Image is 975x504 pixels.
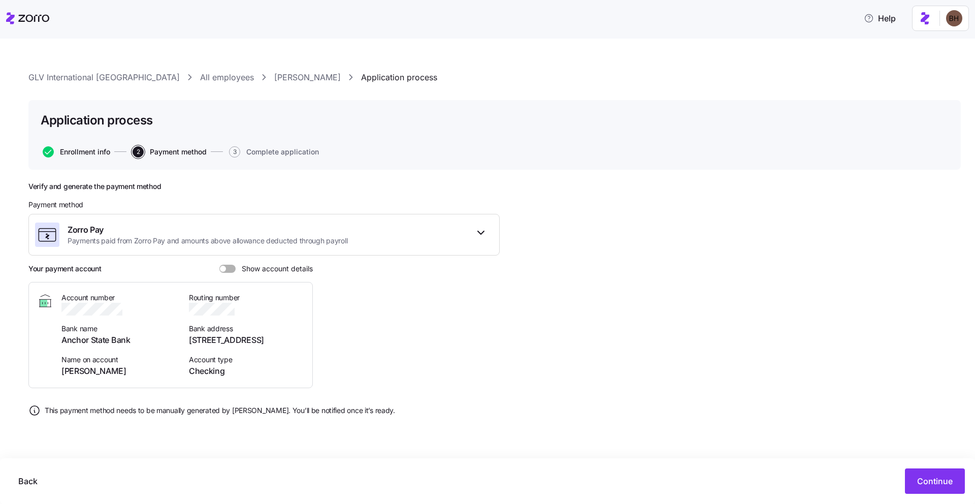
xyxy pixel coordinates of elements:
[28,200,83,210] span: Payment method
[236,265,313,273] span: Show account details
[864,12,896,24] span: Help
[905,468,965,494] button: Continue
[28,264,101,274] h3: Your payment account
[28,71,180,84] a: GLV International [GEOGRAPHIC_DATA]
[189,293,304,303] span: Routing number
[68,224,347,236] span: Zorro Pay
[61,293,177,303] span: Account number
[45,405,395,416] span: This payment method needs to be manually generated by [PERSON_NAME]. You’ll be notified once it’s...
[189,334,304,346] span: [STREET_ADDRESS]
[60,148,110,155] span: Enrollment info
[361,71,437,84] a: Application process
[41,146,110,157] a: Enrollment info
[18,475,38,487] span: Back
[150,148,207,155] span: Payment method
[28,182,500,192] h2: Verify and generate the payment method
[61,334,177,346] span: Anchor State Bank
[68,236,347,246] span: Payments paid from Zorro Pay and amounts above allowance deducted through payroll
[133,146,207,157] button: 2Payment method
[10,468,46,494] button: Back
[229,146,319,157] button: 3Complete application
[229,146,240,157] span: 3
[917,475,953,487] span: Continue
[189,324,304,334] span: Bank address
[946,10,962,26] img: c3c218ad70e66eeb89914ccc98a2927c
[856,8,904,28] button: Help
[274,71,341,84] a: [PERSON_NAME]
[131,146,207,157] a: 2Payment method
[43,146,110,157] button: Enrollment info
[61,355,177,365] span: Name on account
[61,365,177,377] span: [PERSON_NAME]
[61,324,177,334] span: Bank name
[41,112,153,128] h1: Application process
[246,148,319,155] span: Complete application
[189,365,304,377] span: Checking
[227,146,319,157] a: 3Complete application
[200,71,254,84] a: All employees
[133,146,144,157] span: 2
[189,355,304,365] span: Account type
